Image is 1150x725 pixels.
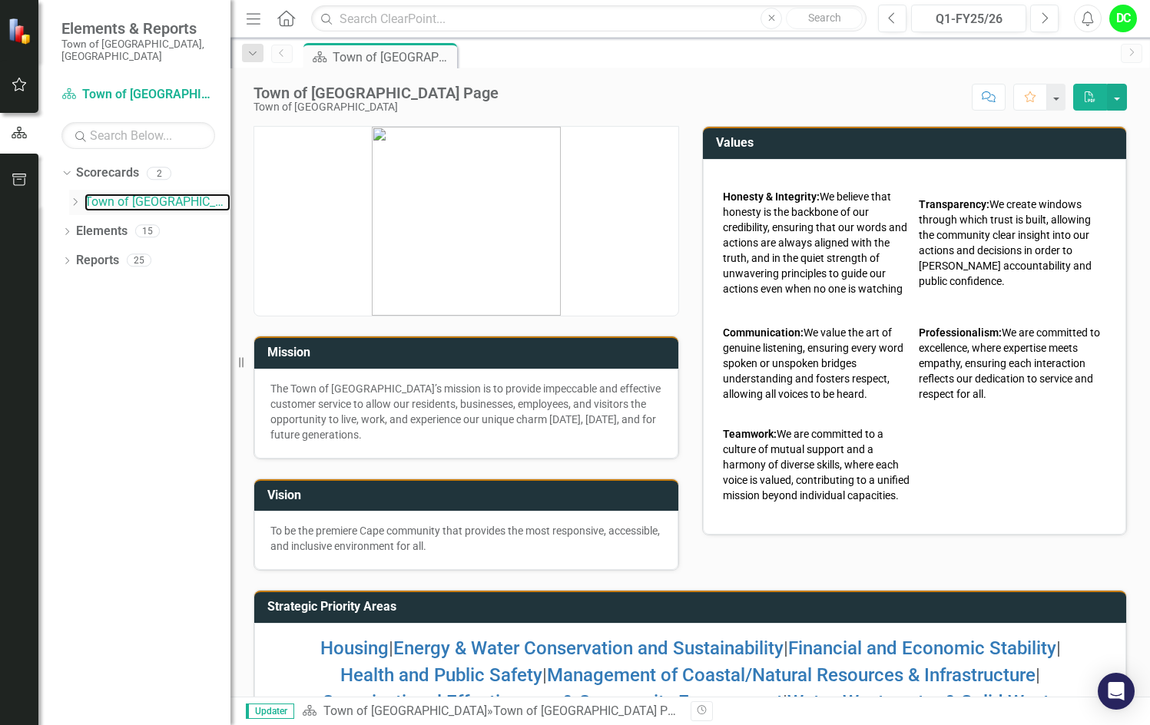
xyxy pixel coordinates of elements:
[270,381,662,442] p: The Town of [GEOGRAPHIC_DATA]’s mission is to provide impeccable and effective customer service t...
[723,426,911,503] p: We are committed to a culture of mutual support and a harmony of diverse skills, where each voice...
[547,664,1036,686] a: Management of Coastal/Natural Resources & Infrastructure
[61,38,215,63] small: Town of [GEOGRAPHIC_DATA], [GEOGRAPHIC_DATA]
[1109,5,1137,32] button: DC
[333,48,453,67] div: Town of [GEOGRAPHIC_DATA] Page
[147,167,171,180] div: 2
[76,252,119,270] a: Reports
[340,664,542,686] a: Health and Public Safety
[61,19,215,38] span: Elements & Reports
[267,488,671,502] h3: Vision
[911,5,1026,32] button: Q1-FY25/26
[61,86,215,104] a: Town of [GEOGRAPHIC_DATA]
[716,136,1119,150] h3: Values
[267,600,1119,614] h3: Strategic Priority Areas
[85,194,230,211] a: Town of [GEOGRAPHIC_DATA]
[723,326,804,339] strong: Communication:
[340,664,1040,686] span: | |
[76,164,139,182] a: Scorecards
[919,197,1106,289] p: We create windows through which trust is built, allowing the community clear insight into our act...
[1098,673,1135,710] div: Open Intercom Messenger
[393,637,784,659] a: Energy & Water Conservation and Sustainability
[919,326,1002,339] strong: Professionalism:
[267,346,671,359] h3: Mission
[372,127,561,316] img: mceclip0.png
[788,637,1056,659] a: Financial and Economic Stability
[808,12,841,24] span: Search
[270,523,662,554] p: To be the premiere Cape community that provides the most responsive, accessible, and inclusive en...
[786,8,863,29] button: Search
[246,703,294,719] span: Updater
[723,189,911,296] p: We believe that honesty is the backbone of our credibility, ensuring that our words and actions a...
[916,10,1021,28] div: Q1-FY25/26
[919,198,989,210] strong: Transparency:
[254,101,499,113] div: Town of [GEOGRAPHIC_DATA]
[723,325,911,402] p: We value the art of genuine listening, ensuring every word spoken or unspoken bridges understandi...
[493,703,688,718] div: Town of [GEOGRAPHIC_DATA] Page
[322,691,783,713] a: Organizational Effectiveness & Community Engagement
[127,254,151,267] div: 25
[320,637,389,659] a: Housing
[723,428,777,440] strong: Teamwork:
[323,703,487,718] a: Town of [GEOGRAPHIC_DATA]
[723,190,820,203] strong: Honesty & Integrity:
[61,122,215,149] input: Search Below...
[311,5,867,32] input: Search ClearPoint...
[135,225,160,238] div: 15
[76,223,128,240] a: Elements
[320,637,1061,659] span: | | |
[919,325,1106,402] p: We are committed to excellence, where expertise meets empathy, ensuring each interaction reflects...
[302,703,679,720] div: »
[254,84,499,101] div: Town of [GEOGRAPHIC_DATA] Page
[8,18,35,45] img: ClearPoint Strategy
